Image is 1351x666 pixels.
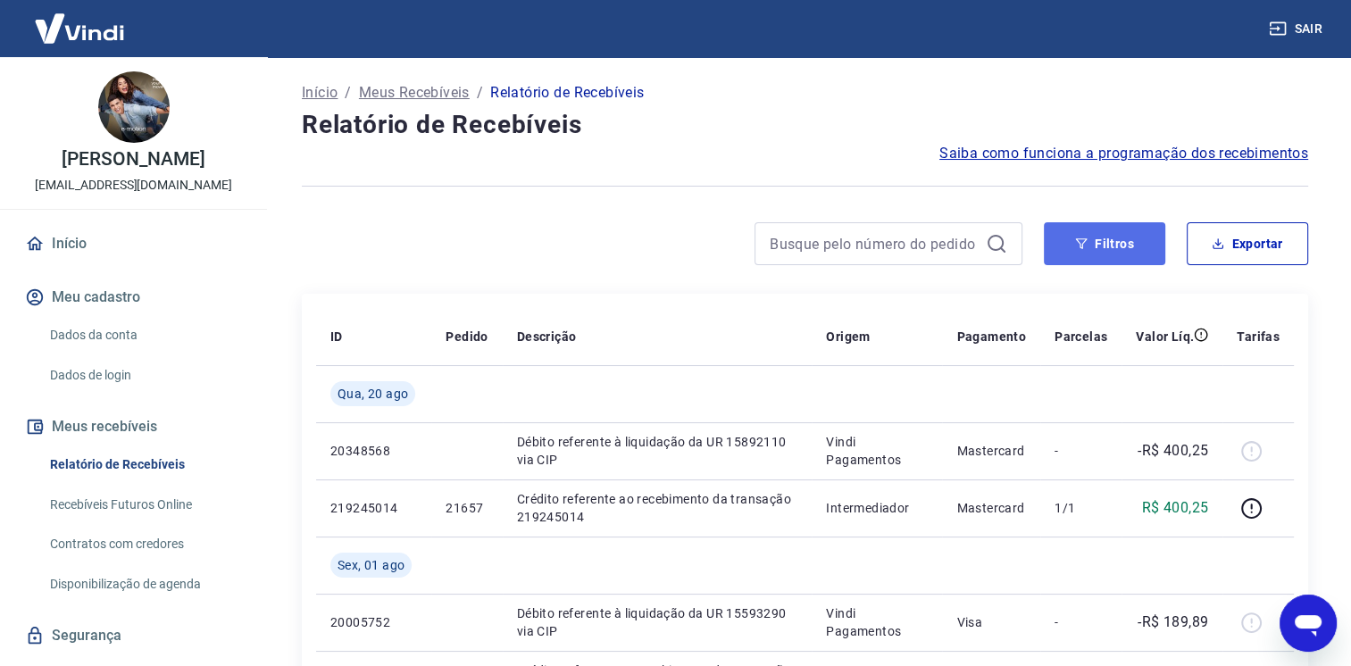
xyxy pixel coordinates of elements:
[359,82,470,104] a: Meus Recebíveis
[517,490,798,526] p: Crédito referente ao recebimento da transação 219245014
[826,328,870,345] p: Origem
[43,317,246,354] a: Dados da conta
[826,433,928,469] p: Vindi Pagamentos
[517,328,577,345] p: Descrição
[1136,328,1194,345] p: Valor Líq.
[43,487,246,523] a: Recebíveis Futuros Online
[21,1,138,55] img: Vindi
[330,442,417,460] p: 20348568
[1055,613,1107,631] p: -
[43,566,246,603] a: Disponibilização de agenda
[939,143,1308,164] a: Saiba como funciona a programação dos recebimentos
[1138,612,1208,633] p: -R$ 189,89
[517,604,798,640] p: Débito referente à liquidação da UR 15593290 via CIP
[21,224,246,263] a: Início
[1044,222,1165,265] button: Filtros
[43,526,246,562] a: Contratos com credores
[956,499,1026,517] p: Mastercard
[21,407,246,446] button: Meus recebíveis
[338,385,408,403] span: Qua, 20 ago
[477,82,483,104] p: /
[956,328,1026,345] p: Pagamento
[338,556,404,574] span: Sex, 01 ago
[21,616,246,655] a: Segurança
[517,433,798,469] p: Débito referente à liquidação da UR 15892110 via CIP
[43,446,246,483] a: Relatório de Recebíveis
[826,499,928,517] p: Intermediador
[345,82,351,104] p: /
[956,613,1026,631] p: Visa
[302,107,1308,143] h4: Relatório de Recebíveis
[1237,328,1280,345] p: Tarifas
[330,499,417,517] p: 219245014
[35,176,232,195] p: [EMAIL_ADDRESS][DOMAIN_NAME]
[1280,595,1337,652] iframe: Botão para abrir a janela de mensagens
[1138,440,1208,462] p: -R$ 400,25
[446,328,488,345] p: Pedido
[826,604,928,640] p: Vindi Pagamentos
[446,499,488,517] p: 21657
[1055,442,1107,460] p: -
[302,82,338,104] a: Início
[956,442,1026,460] p: Mastercard
[43,357,246,394] a: Dados de login
[1265,12,1330,46] button: Sair
[1142,497,1209,519] p: R$ 400,25
[98,71,170,143] img: c41cd4a7-6706-435c-940d-c4a4ed0e2a80.jpeg
[330,328,343,345] p: ID
[1055,499,1107,517] p: 1/1
[770,230,979,257] input: Busque pelo número do pedido
[21,278,246,317] button: Meu cadastro
[62,150,204,169] p: [PERSON_NAME]
[1187,222,1308,265] button: Exportar
[330,613,417,631] p: 20005752
[1055,328,1107,345] p: Parcelas
[490,82,644,104] p: Relatório de Recebíveis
